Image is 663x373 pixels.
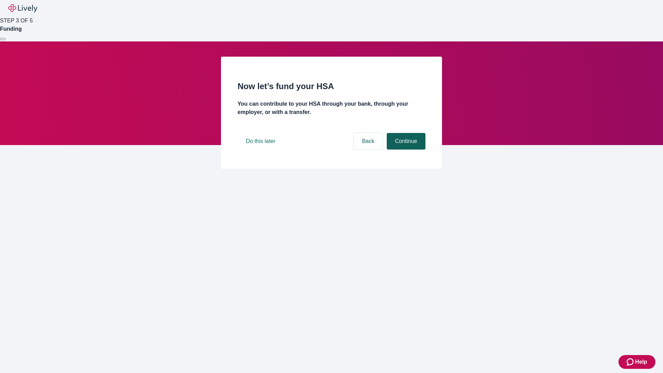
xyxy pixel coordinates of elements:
button: Back [354,133,383,150]
h2: Now let’s fund your HSA [238,80,425,93]
button: Zendesk support iconHelp [618,355,655,369]
span: Help [635,358,647,366]
img: Lively [8,4,37,12]
svg: Zendesk support icon [627,358,635,366]
button: Do this later [238,133,284,150]
button: Continue [387,133,425,150]
h4: You can contribute to your HSA through your bank, through your employer, or with a transfer. [238,100,425,116]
